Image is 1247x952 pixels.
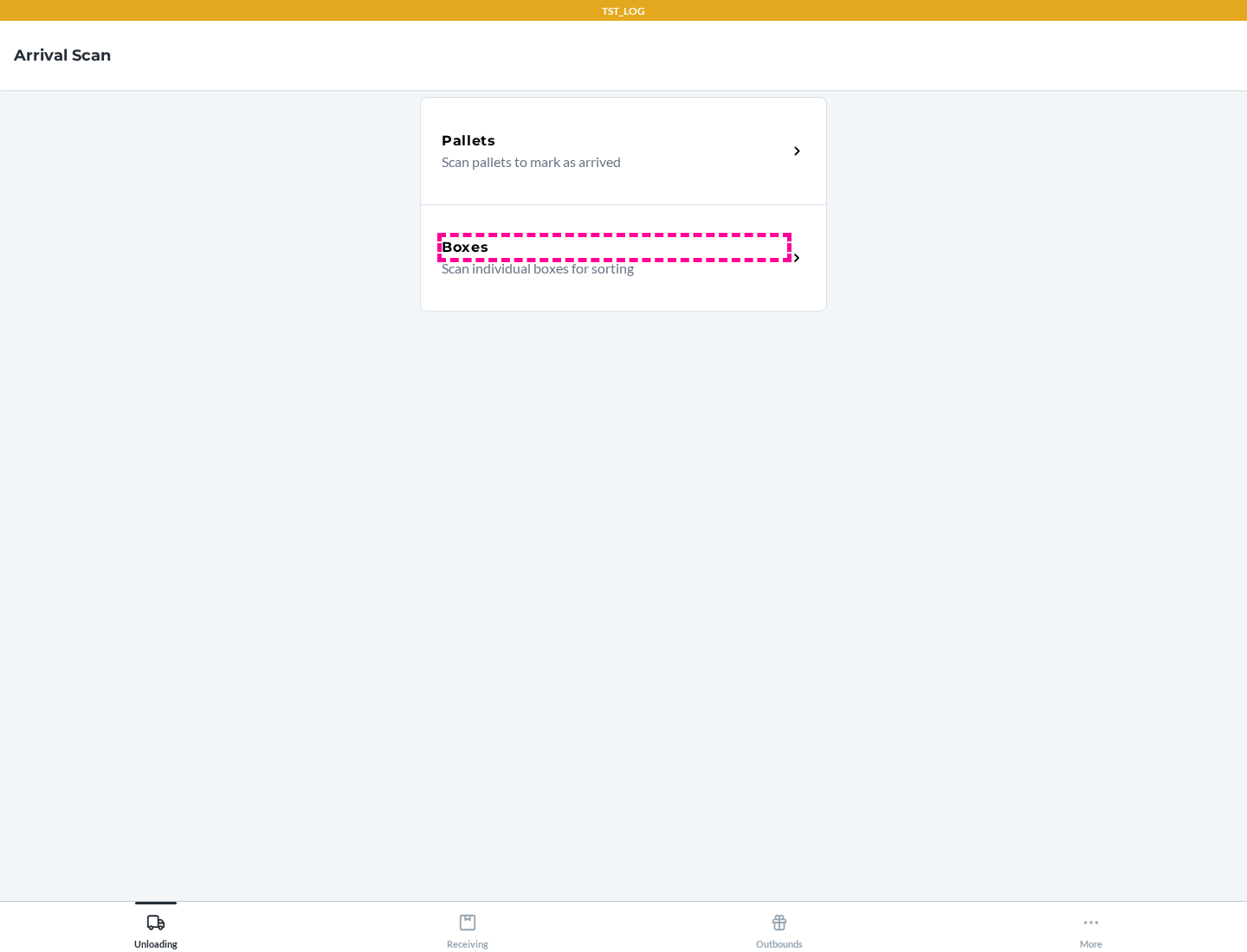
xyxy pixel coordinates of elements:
[442,131,496,151] h5: Pallets
[134,906,178,949] div: Unloading
[442,237,489,258] h5: Boxes
[420,97,827,204] a: PalletsScan pallets to mark as arrived
[312,902,623,949] button: Receiving
[447,906,488,949] div: Receiving
[602,3,645,19] p: TST_LOG
[14,44,111,67] h4: Arrival Scan
[1080,906,1102,949] div: More
[420,204,827,312] a: BoxesScan individual boxes for sorting
[935,902,1247,949] button: More
[756,906,803,949] div: Outbounds
[442,151,773,172] p: Scan pallets to mark as arrived
[442,258,773,279] p: Scan individual boxes for sorting
[623,902,935,949] button: Outbounds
